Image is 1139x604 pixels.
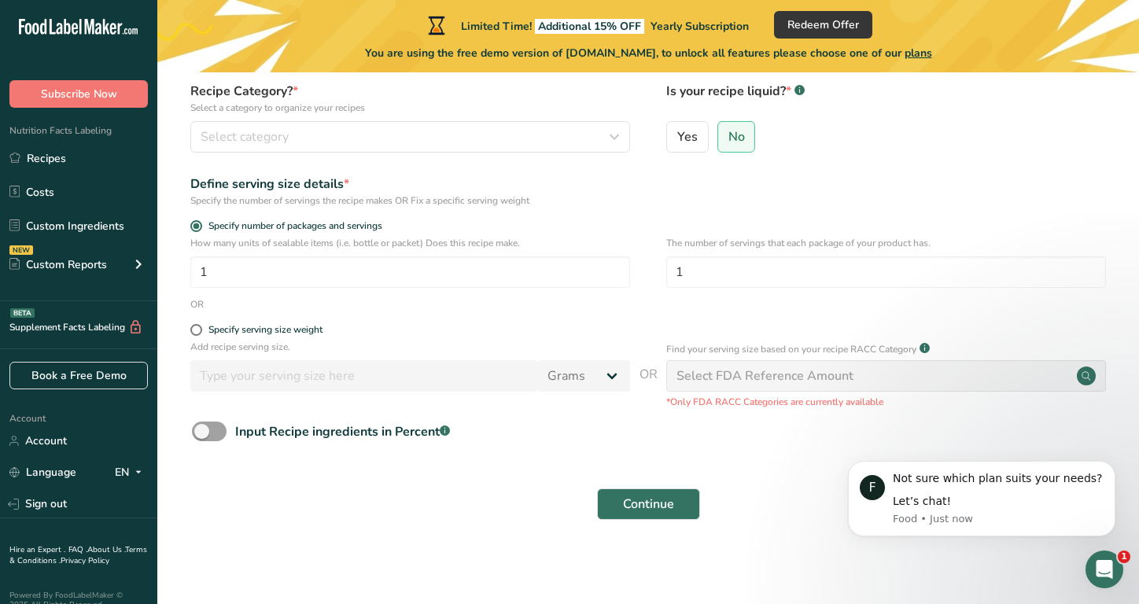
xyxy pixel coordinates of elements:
[9,544,147,566] a: Terms & Conditions .
[1118,551,1130,563] span: 1
[905,46,932,61] span: plans
[190,236,630,250] p: How many units of sealable items (i.e. bottle or packet) Does this recipe make.
[666,342,916,356] p: Find your serving size based on your recipe RACC Category
[597,488,700,520] button: Continue
[190,82,630,115] label: Recipe Category?
[425,16,749,35] div: Limited Time!
[190,101,630,115] p: Select a category to organize your recipes
[201,127,289,146] span: Select category
[676,366,853,385] div: Select FDA Reference Amount
[190,340,630,354] p: Add recipe serving size.
[208,324,323,336] div: Specify serving size weight
[190,193,630,208] div: Specify the number of servings the recipe makes OR Fix a specific serving weight
[787,17,859,33] span: Redeem Offer
[774,11,872,39] button: Redeem Offer
[728,129,745,145] span: No
[10,308,35,318] div: BETA
[651,19,749,34] span: Yearly Subscription
[1086,551,1123,588] iframe: Intercom live chat
[9,256,107,273] div: Custom Reports
[190,175,630,193] div: Define serving size details
[68,544,87,555] a: FAQ .
[623,495,674,514] span: Continue
[9,80,148,108] button: Subscribe Now
[61,555,109,566] a: Privacy Policy
[535,19,644,34] span: Additional 15% OFF
[9,362,148,389] a: Book a Free Demo
[190,360,538,392] input: Type your serving size here
[190,121,630,153] button: Select category
[115,463,148,482] div: EN
[824,438,1139,562] iframe: Intercom notifications message
[87,544,125,555] a: About Us .
[9,459,76,486] a: Language
[190,297,204,311] div: OR
[666,82,1106,115] label: Is your recipe liquid?
[9,245,33,255] div: NEW
[666,236,1106,250] p: The number of servings that each package of your product has.
[9,544,65,555] a: Hire an Expert .
[666,395,1106,409] p: *Only FDA RACC Categories are currently available
[202,220,382,232] span: Specify number of packages and servings
[41,86,117,102] span: Subscribe Now
[365,45,932,61] span: You are using the free demo version of [DOMAIN_NAME], to unlock all features please choose one of...
[640,365,658,409] span: OR
[235,422,450,441] div: Input Recipe ingredients in Percent
[677,129,698,145] span: Yes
